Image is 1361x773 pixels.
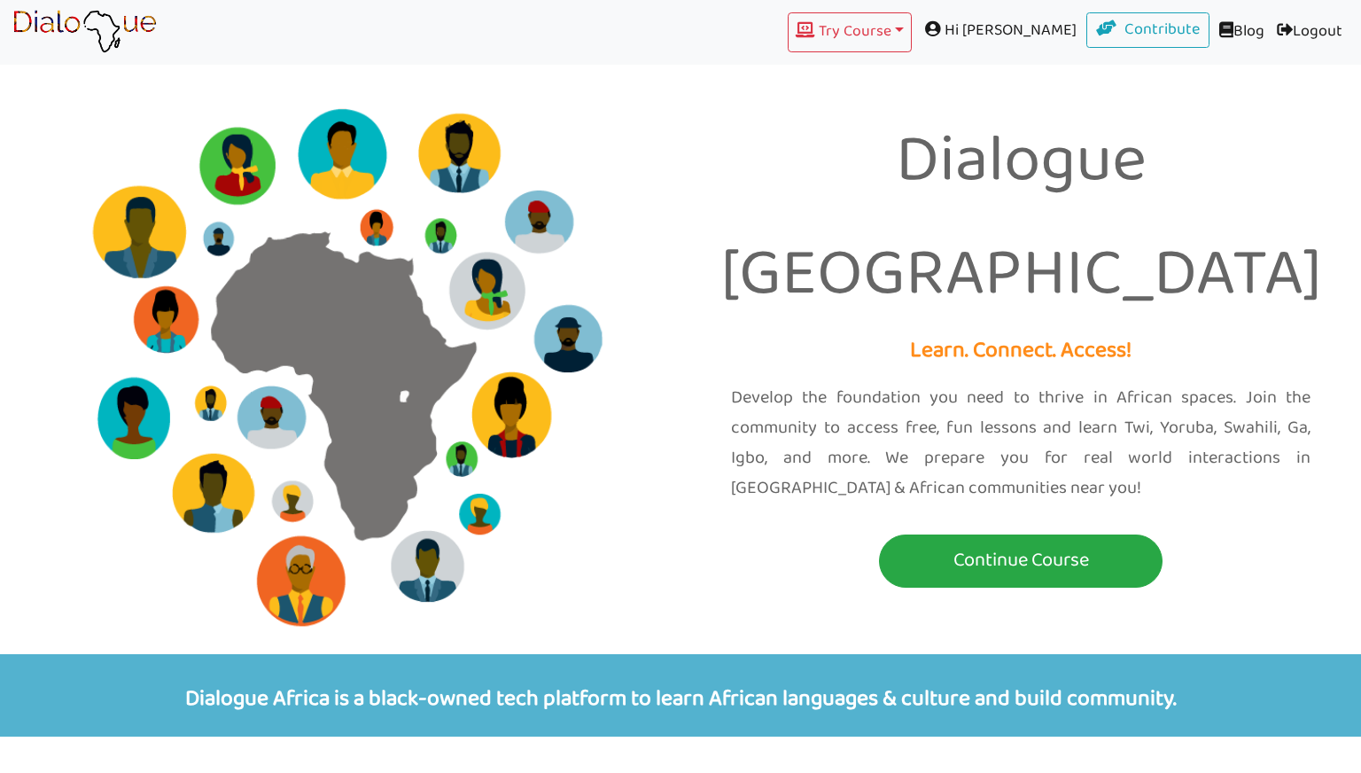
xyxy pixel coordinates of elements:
a: Contribute [1086,12,1210,48]
button: Continue Course [879,535,1163,588]
p: Dialogue [GEOGRAPHIC_DATA] [694,106,1348,332]
img: learn African language platform app [12,10,157,54]
a: Blog [1209,12,1271,52]
span: Hi [PERSON_NAME] [912,12,1086,49]
p: Develop the foundation you need to thrive in African spaces. Join the community to access free, f... [731,383,1310,504]
a: Logout [1271,12,1349,52]
button: Try Course [788,12,912,52]
p: Dialogue Africa is a black-owned tech platform to learn African languages & culture and build com... [13,654,1348,737]
p: Learn. Connect. Access! [694,332,1348,371]
p: Continue Course [883,544,1158,577]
